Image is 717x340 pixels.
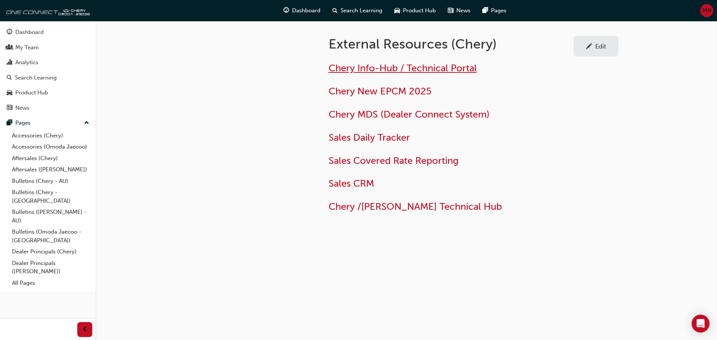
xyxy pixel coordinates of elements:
[329,155,459,166] a: Sales Covered Rate Reporting
[7,29,12,36] span: guage-icon
[84,118,89,128] span: up-icon
[7,105,12,112] span: news-icon
[15,104,30,112] div: News
[15,58,38,67] div: Analytics
[9,246,92,258] a: Dealer Principals (Chery)
[15,88,48,97] div: Product Hub
[574,36,618,56] a: Edit
[329,62,477,74] a: Chery Info-Hub / Technical Portal
[3,41,92,54] a: My Team
[3,101,92,115] a: News
[329,109,490,120] a: Chery MDS (Dealer Connect System)
[7,120,12,127] span: pages-icon
[329,132,410,143] a: Sales Daily Tracker
[3,24,92,116] button: DashboardMy TeamAnalyticsSearch LearningProduct HubNews
[700,4,713,17] button: MN
[329,85,431,97] a: Chery New EPCM 2025
[442,3,477,18] a: news-iconNews
[595,43,606,50] div: Edit
[326,3,388,18] a: search-iconSearch Learning
[9,277,92,289] a: All Pages
[15,119,31,127] div: Pages
[3,86,92,100] a: Product Hub
[388,3,442,18] a: car-iconProduct Hub
[403,6,436,15] span: Product Hub
[9,187,92,206] a: Bulletins (Chery - [GEOGRAPHIC_DATA])
[491,6,506,15] span: Pages
[3,25,92,39] a: Dashboard
[448,6,453,15] span: news-icon
[82,325,88,334] span: prev-icon
[329,201,502,212] a: Chery /[PERSON_NAME] Technical Hub
[7,75,12,81] span: search-icon
[283,6,289,15] span: guage-icon
[456,6,471,15] span: News
[15,74,57,82] div: Search Learning
[3,116,92,130] button: Pages
[9,226,92,246] a: Bulletins (Omoda Jaecoo - [GEOGRAPHIC_DATA])
[7,44,12,51] span: people-icon
[9,153,92,164] a: Aftersales (Chery)
[3,71,92,85] a: Search Learning
[586,43,592,51] span: pencil-icon
[341,6,382,15] span: Search Learning
[329,178,374,189] a: Sales CRM
[292,6,320,15] span: Dashboard
[477,3,512,18] a: pages-iconPages
[277,3,326,18] a: guage-iconDashboard
[9,141,92,153] a: Accessories (Omoda Jaecoo)
[329,36,574,52] h1: External Resources (Chery)
[15,43,39,52] div: My Team
[7,90,12,96] span: car-icon
[15,28,44,37] div: Dashboard
[4,3,90,18] img: oneconnect
[9,258,92,277] a: Dealer Principals ([PERSON_NAME])
[9,164,92,175] a: Aftersales ([PERSON_NAME])
[9,206,92,226] a: Bulletins ([PERSON_NAME] - AU)
[702,6,711,15] span: MN
[3,56,92,69] a: Analytics
[9,175,92,187] a: Bulletins (Chery - AU)
[9,130,92,141] a: Accessories (Chery)
[482,6,488,15] span: pages-icon
[394,6,400,15] span: car-icon
[332,6,338,15] span: search-icon
[692,315,710,333] div: Open Intercom Messenger
[7,59,12,66] span: chart-icon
